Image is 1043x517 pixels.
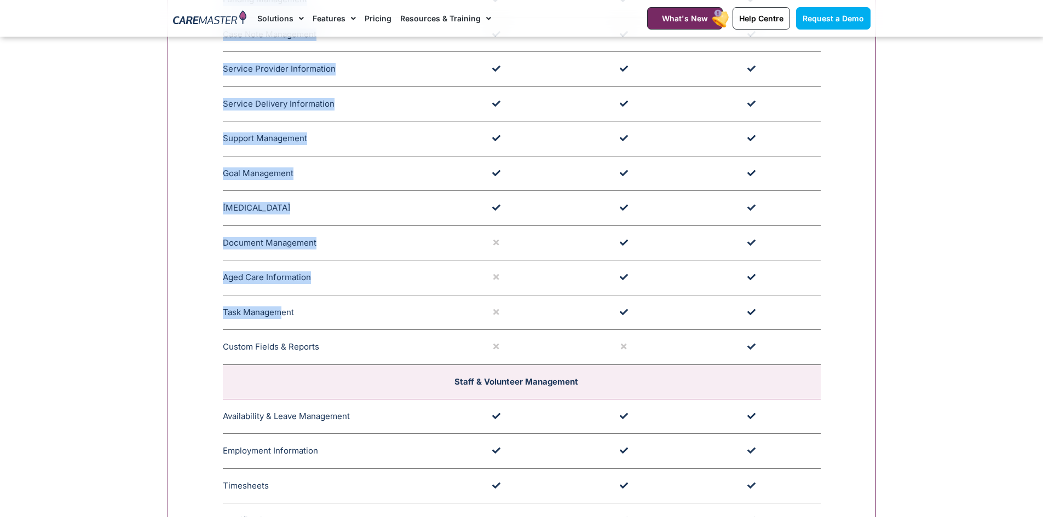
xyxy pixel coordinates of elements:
td: Goal Management [223,156,438,191]
span: What's New [662,14,708,23]
td: Service Provider Information [223,52,438,87]
td: Timesheets [223,468,438,503]
td: Task Management [223,295,438,330]
a: Help Centre [733,7,790,30]
td: Employment Information [223,434,438,469]
span: Staff & Volunteer Management [454,376,578,387]
a: Request a Demo [796,7,871,30]
td: Document Management [223,225,438,260]
span: Request a Demo [803,14,864,23]
span: Help Centre [739,14,783,23]
a: What's New [647,7,723,30]
img: CareMaster Logo [173,10,247,27]
td: Support Management [223,121,438,156]
td: Availability & Leave Management [223,399,438,434]
td: Aged Care Information [223,260,438,295]
td: Service Delivery Information [223,86,438,121]
td: Custom Fields & Reports [223,330,438,365]
td: [MEDICAL_DATA] [223,191,438,226]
